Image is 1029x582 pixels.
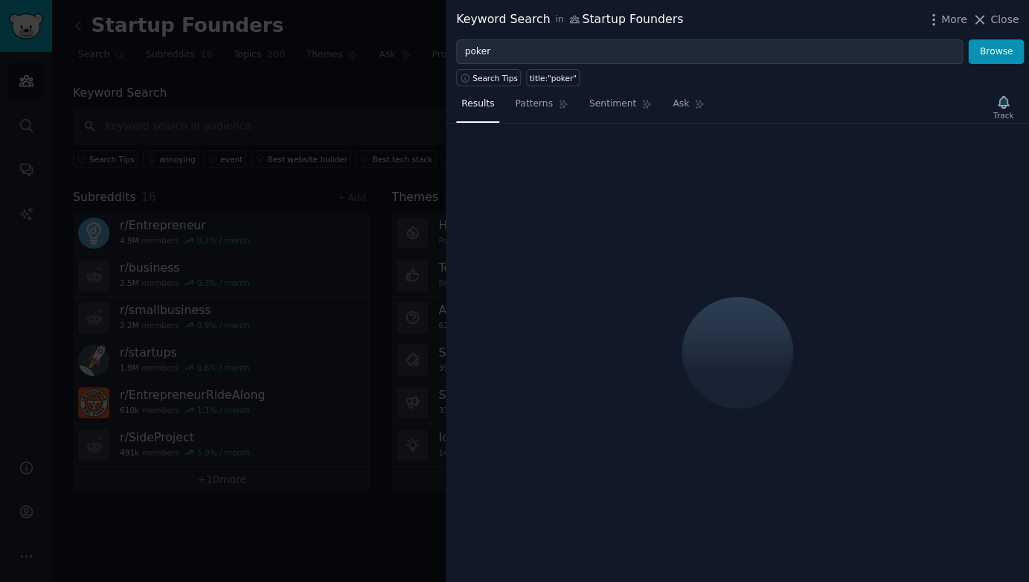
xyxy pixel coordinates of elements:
[461,97,494,111] span: Results
[456,10,683,29] div: Keyword Search Startup Founders
[926,12,967,28] button: More
[510,92,573,123] a: Patterns
[941,12,967,28] span: More
[456,39,963,65] input: Try a keyword related to your business
[456,92,499,123] a: Results
[972,12,1019,28] button: Close
[472,73,518,83] span: Search Tips
[673,97,689,111] span: Ask
[526,69,580,86] a: title:"poker"
[555,13,563,27] span: in
[584,92,657,123] a: Sentiment
[456,69,521,86] button: Search Tips
[589,97,636,111] span: Sentiment
[990,12,1019,28] span: Close
[515,97,552,111] span: Patterns
[968,39,1024,65] button: Browse
[530,73,577,83] div: title:"poker"
[667,92,710,123] a: Ask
